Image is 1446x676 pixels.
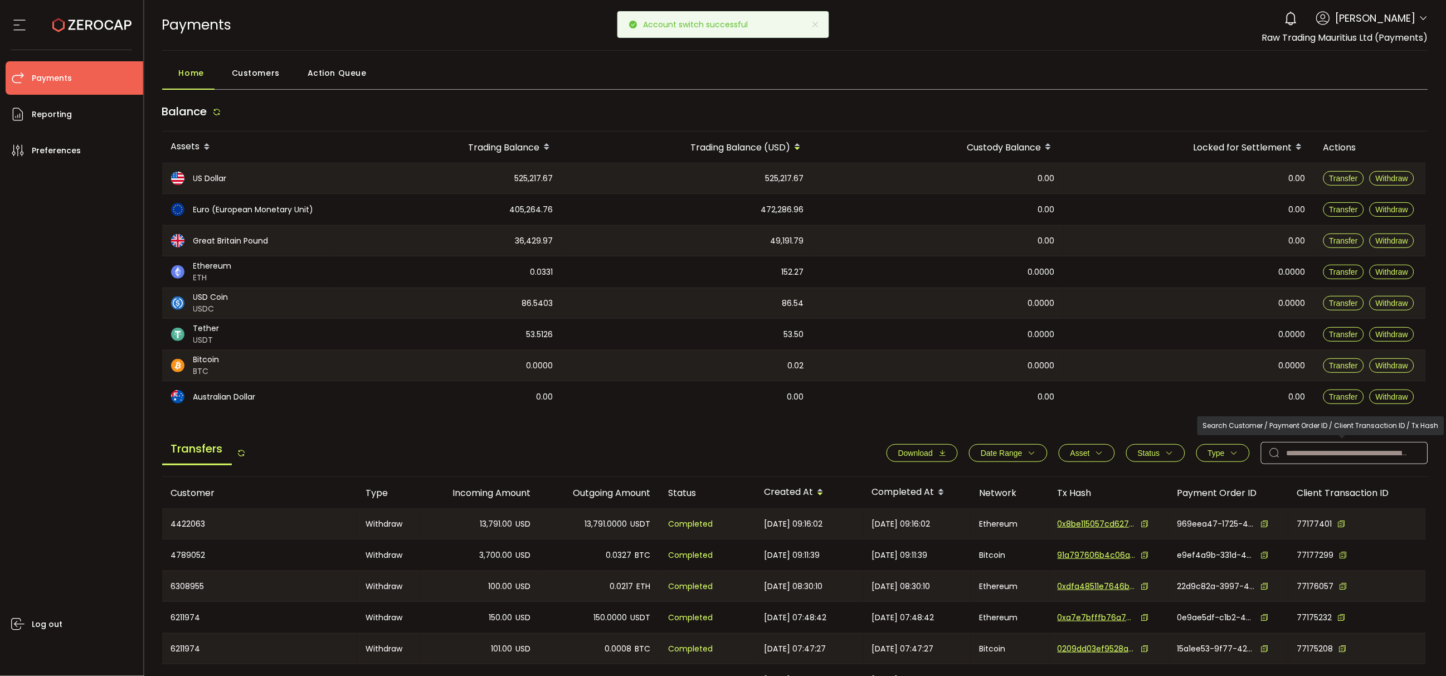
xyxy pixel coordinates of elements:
[516,580,531,593] span: USD
[171,265,184,279] img: eth_portfolio.svg
[605,643,632,655] span: 0.0008
[515,235,553,247] span: 36,429.97
[530,266,553,279] span: 0.0331
[1330,205,1359,214] span: Transfer
[1330,361,1359,370] span: Transfer
[1288,487,1426,499] div: Client Transaction ID
[1197,416,1444,435] div: Search Customer / Payment Order ID / Client Transaction ID / Tx Hash
[1058,549,1136,561] span: 91a797606b4c06ae99d8589f14588527b2f1e14e8908dc6c359e6ef845735fbc
[171,296,184,310] img: usdc_portfolio.svg
[32,106,72,123] span: Reporting
[171,234,184,247] img: gbp_portfolio.svg
[1028,328,1055,341] span: 0.0000
[1317,556,1446,676] iframe: Chat Widget
[1376,174,1408,183] span: Withdraw
[537,391,553,403] span: 0.00
[1330,392,1359,401] span: Transfer
[522,297,553,310] span: 86.5403
[971,509,1049,539] div: Ethereum
[1376,236,1408,245] span: Withdraw
[193,323,220,334] span: Tether
[489,611,513,624] span: 150.00
[660,487,756,499] div: Status
[357,539,420,571] div: Withdraw
[32,143,81,159] span: Preferences
[631,611,651,624] span: USDT
[765,518,823,531] span: [DATE] 09:16:02
[635,643,651,655] span: BTC
[1336,11,1416,26] span: [PERSON_NAME]
[644,21,757,28] p: Account switch successful
[971,571,1049,601] div: Ethereum
[1028,359,1055,372] span: 0.0000
[788,359,804,372] span: 0.02
[1038,172,1055,185] span: 0.00
[971,602,1049,633] div: Ethereum
[1049,487,1169,499] div: Tx Hash
[1126,444,1185,462] button: Status
[872,518,931,531] span: [DATE] 09:16:02
[1330,330,1359,339] span: Transfer
[1297,549,1334,561] span: 77177299
[969,444,1048,462] button: Date Range
[669,580,713,593] span: Completed
[1058,643,1136,655] span: 0209dd03ef9528ad67393068f40cdbc203e61c607513717a9d81e567f934d2c9
[765,643,826,655] span: [DATE] 07:47:27
[1028,266,1055,279] span: 0.0000
[1297,581,1334,592] span: 77176057
[1279,266,1306,279] span: 0.0000
[357,487,420,499] div: Type
[562,138,813,157] div: Trading Balance (USD)
[1370,296,1414,310] button: Withdraw
[1314,141,1426,154] div: Actions
[813,138,1064,157] div: Custody Balance
[171,359,184,372] img: btc_portfolio.svg
[1177,518,1255,530] span: 969eea47-1725-4811-b103-4b78d07606a1
[981,449,1023,458] span: Date Range
[491,643,513,655] span: 101.00
[162,487,357,499] div: Customer
[1059,444,1115,462] button: Asset
[784,328,804,341] span: 53.50
[193,291,228,303] span: USD Coin
[1330,174,1359,183] span: Transfer
[1289,172,1306,185] span: 0.00
[193,173,227,184] span: US Dollar
[489,580,513,593] span: 100.00
[1370,171,1414,186] button: Withdraw
[1070,449,1090,458] span: Asset
[1028,297,1055,310] span: 0.0000
[193,334,220,346] span: USDT
[171,172,184,185] img: usd_portfolio.svg
[669,518,713,531] span: Completed
[171,203,184,216] img: eur_portfolio.svg
[669,549,713,562] span: Completed
[193,303,228,315] span: USDC
[357,571,420,601] div: Withdraw
[771,235,804,247] span: 49,191.79
[193,204,314,216] span: Euro (European Monetary Unit)
[480,518,513,531] span: 13,791.00
[1064,138,1314,157] div: Locked for Settlement
[1297,612,1332,624] span: 77175232
[1038,391,1055,403] span: 0.00
[872,643,934,655] span: [DATE] 07:47:27
[637,580,651,593] span: ETH
[766,172,804,185] span: 525,217.67
[540,487,660,499] div: Outgoing Amount
[516,611,531,624] span: USD
[1058,612,1136,624] span: 0xa7e7bfffb76a754e70dccb78f159dae23bab500dbb68a17f17a86b525e01b720
[162,539,357,571] div: 4789052
[193,366,220,377] span: BTC
[1058,518,1136,530] span: 0x8be115057cd62792f8fddb6a1b9d35018efcc31d49c0ce2ecd863400ed78ce51
[1169,487,1288,499] div: Payment Order ID
[1297,643,1333,655] span: 77175208
[782,266,804,279] span: 152.27
[1376,392,1408,401] span: Withdraw
[863,483,971,502] div: Completed At
[162,138,335,157] div: Assets
[872,549,928,562] span: [DATE] 09:11:39
[32,70,72,86] span: Payments
[782,297,804,310] span: 86.54
[335,138,562,157] div: Trading Balance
